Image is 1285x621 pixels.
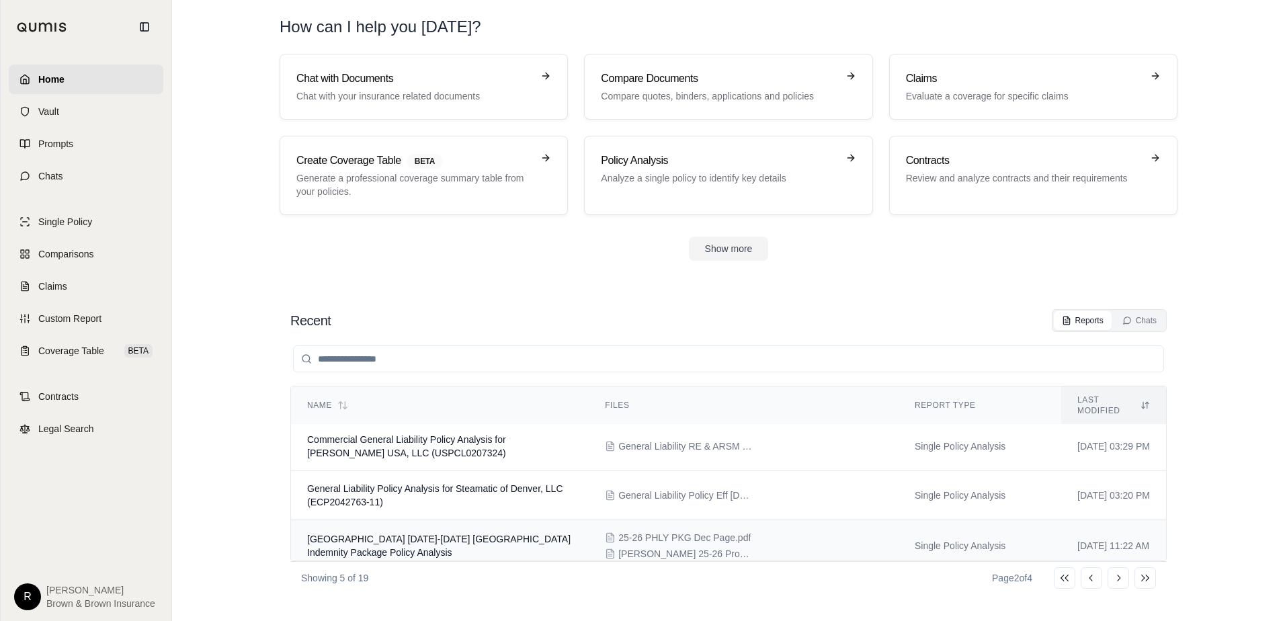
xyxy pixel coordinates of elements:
[9,161,163,191] a: Chats
[618,489,753,502] span: General Liability Policy Eff 11-1-24.pdf
[9,239,163,269] a: Comparisons
[906,89,1142,103] p: Evaluate a coverage for specific claims
[307,400,573,411] div: Name
[38,105,59,118] span: Vault
[899,422,1061,471] td: Single Policy Analysis
[899,386,1061,425] th: Report Type
[38,422,94,436] span: Legal Search
[38,344,104,358] span: Coverage Table
[618,440,753,453] span: General Liability RE & ARSM Policy Eff 11-1-24.pdf
[38,312,101,325] span: Custom Report
[899,520,1061,572] td: Single Policy Analysis
[1061,520,1166,572] td: [DATE] 11:22 AM
[906,171,1142,185] p: Review and analyze contracts and their requirements
[296,153,532,169] h3: Create Coverage Table
[899,471,1061,520] td: Single Policy Analysis
[601,153,837,169] h3: Policy Analysis
[9,129,163,159] a: Prompts
[38,169,63,183] span: Chats
[14,583,41,610] div: R
[301,571,368,585] p: Showing 5 of 19
[296,171,532,198] p: Generate a professional coverage summary table from your policies.
[38,73,65,86] span: Home
[1122,315,1157,326] div: Chats
[889,136,1177,215] a: ContractsReview and analyze contracts and their requirements
[1114,311,1165,330] button: Chats
[307,534,571,558] span: Indio Springs RV Resort 2025-2026 Philadelphia Indemnity Package Policy Analysis
[307,483,563,507] span: General Liability Policy Analysis for Steamatic of Denver, LLC (ECP2042763-11)
[9,65,163,94] a: Home
[38,280,67,293] span: Claims
[296,71,532,87] h3: Chat with Documents
[46,597,155,610] span: Brown & Brown Insurance
[17,22,67,32] img: Qumis Logo
[589,386,899,425] th: Files
[618,547,753,561] span: Gallagher 25-26 Proposal.pdf
[38,247,93,261] span: Comparisons
[1054,311,1112,330] button: Reports
[124,344,153,358] span: BETA
[134,16,155,38] button: Collapse sidebar
[296,89,532,103] p: Chat with your insurance related documents
[689,237,769,261] button: Show more
[38,137,73,151] span: Prompts
[601,89,837,103] p: Compare quotes, binders, applications and policies
[601,171,837,185] p: Analyze a single policy to identify key details
[290,311,331,330] h2: Recent
[1061,471,1166,520] td: [DATE] 03:20 PM
[906,153,1142,169] h3: Contracts
[601,71,837,87] h3: Compare Documents
[584,136,872,215] a: Policy AnalysisAnalyze a single policy to identify key details
[584,54,872,120] a: Compare DocumentsCompare quotes, binders, applications and policies
[9,336,163,366] a: Coverage TableBETA
[889,54,1177,120] a: ClaimsEvaluate a coverage for specific claims
[280,16,1177,38] h1: How can I help you [DATE]?
[1061,422,1166,471] td: [DATE] 03:29 PM
[618,531,751,544] span: 25-26 PHLY PKG Dec Page.pdf
[9,207,163,237] a: Single Policy
[9,414,163,444] a: Legal Search
[407,154,443,169] span: BETA
[9,304,163,333] a: Custom Report
[1077,395,1150,416] div: Last modified
[906,71,1142,87] h3: Claims
[280,136,568,215] a: Create Coverage TableBETAGenerate a professional coverage summary table from your policies.
[1062,315,1104,326] div: Reports
[38,390,79,403] span: Contracts
[280,54,568,120] a: Chat with DocumentsChat with your insurance related documents
[46,583,155,597] span: [PERSON_NAME]
[9,382,163,411] a: Contracts
[992,571,1032,585] div: Page 2 of 4
[38,215,92,229] span: Single Policy
[9,272,163,301] a: Claims
[307,434,506,458] span: Commercial General Liability Policy Analysis for Johns Lyng USA, LLC (USPCL0207324)
[9,97,163,126] a: Vault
